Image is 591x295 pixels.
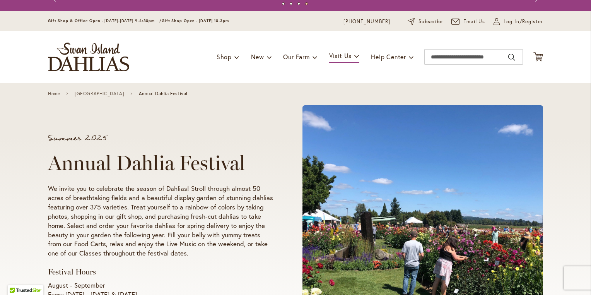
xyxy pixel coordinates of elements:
a: Email Us [451,18,485,26]
a: Subscribe [408,18,443,26]
a: [GEOGRAPHIC_DATA] [75,91,124,96]
span: Email Us [463,18,485,26]
span: Gift Shop & Office Open - [DATE]-[DATE] 9-4:30pm / [48,18,162,23]
span: Log In/Register [504,18,543,26]
button: 2 of 4 [290,2,292,5]
button: 3 of 4 [297,2,300,5]
p: Summer 2025 [48,134,273,142]
a: [PHONE_NUMBER] [343,18,390,26]
span: Our Farm [283,53,309,61]
button: 4 of 4 [305,2,308,5]
p: We invite you to celebrate the season of Dahlias! Stroll through almost 50 acres of breathtaking ... [48,184,273,258]
a: Home [48,91,60,96]
h1: Annual Dahlia Festival [48,151,273,175]
a: Log In/Register [494,18,543,26]
span: Gift Shop Open - [DATE] 10-3pm [162,18,229,23]
span: Shop [217,53,232,61]
span: Visit Us [329,51,352,60]
span: New [251,53,264,61]
span: Subscribe [418,18,443,26]
span: Annual Dahlia Festival [139,91,188,96]
a: store logo [48,43,129,71]
span: Help Center [371,53,406,61]
button: 1 of 4 [282,2,285,5]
